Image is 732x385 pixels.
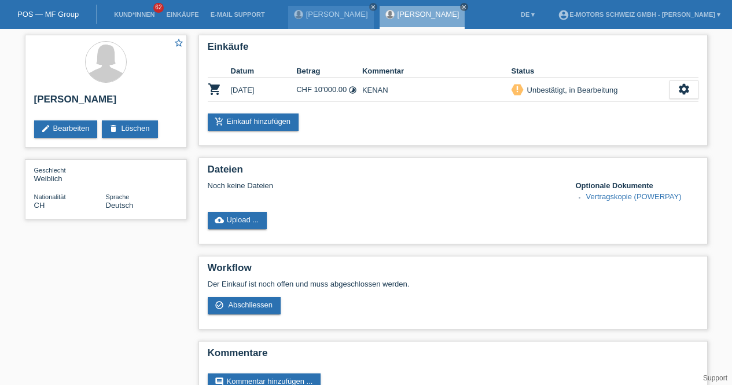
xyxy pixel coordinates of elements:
i: cloud_upload [215,215,224,225]
a: Einkäufe [160,11,204,18]
i: close [370,4,376,10]
div: Unbestätigt, in Bearbeitung [524,84,618,96]
p: Der Einkauf ist noch offen und muss abgeschlossen werden. [208,280,698,288]
th: Kommentar [362,64,512,78]
div: Noch keine Dateien [208,181,561,190]
i: check_circle_outline [215,300,224,310]
i: POSP00028436 [208,82,222,96]
span: Sprache [106,193,130,200]
i: priority_high [513,85,521,93]
a: Vertragskopie (POWERPAY) [586,192,682,201]
a: Kund*innen [108,11,160,18]
h4: Optionale Dokumente [576,181,698,190]
a: check_circle_outline Abschliessen [208,297,281,314]
i: add_shopping_cart [215,117,224,126]
h2: Dateien [208,164,698,181]
a: [PERSON_NAME] [306,10,368,19]
td: [DATE] [231,78,297,102]
td: CHF 10'000.00 [296,78,362,102]
a: [PERSON_NAME] [398,10,459,19]
td: KENAN [362,78,512,102]
i: Fixe Raten (24 Raten) [348,86,357,94]
th: Status [512,64,670,78]
div: Weiblich [34,166,106,183]
h2: Einkäufe [208,41,698,58]
span: Deutsch [106,201,134,210]
h2: Workflow [208,262,698,280]
a: DE ▾ [515,11,540,18]
i: star_border [174,38,184,48]
a: Support [703,374,727,382]
span: Abschliessen [228,300,273,309]
i: delete [109,124,118,133]
span: 62 [153,3,164,13]
a: close [460,3,468,11]
span: Geschlecht [34,167,66,174]
th: Datum [231,64,297,78]
a: cloud_uploadUpload ... [208,212,267,229]
span: Nationalität [34,193,66,200]
i: account_circle [558,9,569,21]
a: account_circleE-Motors Schweiz GmbH - [PERSON_NAME] ▾ [552,11,726,18]
a: editBearbeiten [34,120,98,138]
h2: Kommentare [208,347,698,365]
a: add_shopping_cartEinkauf hinzufügen [208,113,299,131]
a: close [369,3,377,11]
th: Betrag [296,64,362,78]
a: deleteLöschen [102,120,157,138]
a: E-Mail Support [205,11,271,18]
a: POS — MF Group [17,10,79,19]
h2: [PERSON_NAME] [34,94,178,111]
i: edit [41,124,50,133]
span: Schweiz [34,201,45,210]
i: close [461,4,467,10]
i: settings [678,83,690,96]
a: star_border [174,38,184,50]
